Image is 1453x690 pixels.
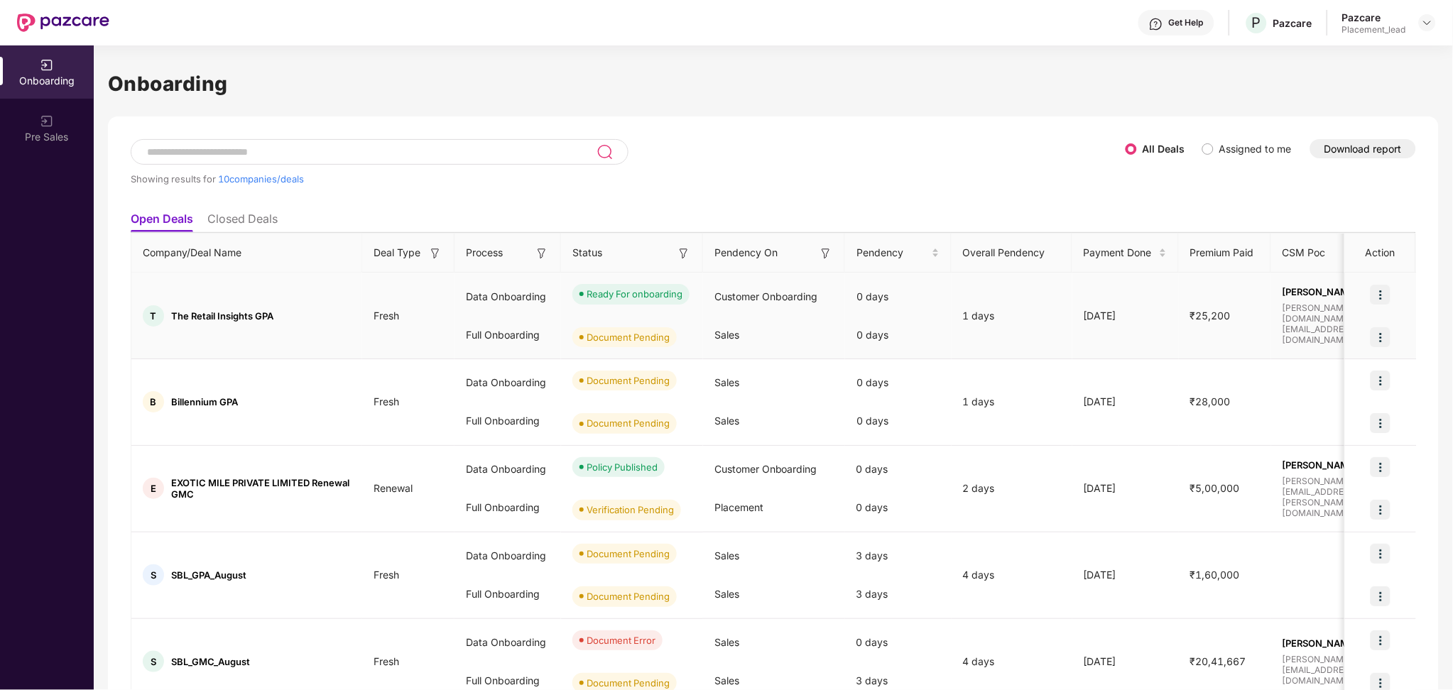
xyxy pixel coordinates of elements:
span: Sales [714,376,739,388]
div: Placement_lead [1342,24,1406,35]
div: 3 days [845,575,952,613]
span: P [1252,14,1261,31]
div: 3 days [845,537,952,575]
div: Ready For onboarding [587,287,682,301]
div: T [143,305,164,327]
span: SBL_GMC_August [171,656,250,667]
span: 10 companies/deals [218,173,304,185]
div: [DATE] [1072,654,1179,669]
span: Fresh [362,310,410,322]
span: ₹5,00,000 [1179,482,1251,494]
img: icon [1371,413,1391,433]
span: [PERSON_NAME][EMAIL_ADDRESS][DOMAIN_NAME] [1283,654,1402,686]
div: Document Error [587,633,655,647]
span: The Retail Insights GPA [171,310,273,322]
img: icon [1371,500,1391,520]
th: Pendency [845,234,952,273]
span: Sales [714,329,739,341]
label: All Deals [1143,143,1185,155]
span: Pendency [856,245,929,261]
img: svg+xml;base64,PHN2ZyBpZD0iSGVscC0zMngzMiIgeG1sbnM9Imh0dHA6Ly93d3cudzMub3JnLzIwMDAvc3ZnIiB3aWR0aD... [1149,17,1163,31]
span: Status [572,245,602,261]
div: Policy Published [587,460,658,474]
th: Action [1345,234,1416,273]
div: E [143,478,164,499]
span: Fresh [362,395,410,407]
span: [PERSON_NAME] P K [1283,286,1402,297]
div: Document Pending [587,589,670,603]
div: Document Pending [587,547,670,561]
th: Payment Done [1072,234,1179,273]
div: Data Onboarding [455,623,561,662]
img: svg+xml;base64,PHN2ZyB3aWR0aD0iMTYiIGhlaWdodD0iMTYiIHZpZXdCb3g9IjAgMCAxNiAxNiIgZmlsbD0ibm9uZSIgeG... [428,246,442,261]
img: svg+xml;base64,PHN2ZyB3aWR0aD0iMjAiIGhlaWdodD0iMjAiIHZpZXdCb3g9IjAgMCAyMCAyMCIgZmlsbD0ibm9uZSIgeG... [40,114,54,128]
img: icon [1371,457,1391,477]
div: 0 days [845,623,952,662]
button: Download report [1310,139,1416,158]
img: svg+xml;base64,PHN2ZyBpZD0iRHJvcGRvd24tMzJ4MzIiIHhtbG5zPSJodHRwOi8vd3d3LnczLm9yZy8yMDAwL3N2ZyIgd2... [1422,17,1433,28]
span: Renewal [362,482,424,494]
span: Customer Onboarding [714,290,817,302]
span: ₹20,41,667 [1179,655,1258,667]
span: ₹28,000 [1179,395,1242,407]
span: Fresh [362,569,410,581]
th: Overall Pendency [952,234,1072,273]
div: Data Onboarding [455,537,561,575]
div: Data Onboarding [455,450,561,488]
div: 0 days [845,278,952,316]
div: 4 days [952,567,1072,583]
th: Premium Paid [1179,234,1271,273]
span: Deal Type [374,245,420,261]
div: 0 days [845,402,952,440]
span: Fresh [362,655,410,667]
img: svg+xml;base64,PHN2ZyB3aWR0aD0iMTYiIGhlaWdodD0iMTYiIHZpZXdCb3g9IjAgMCAxNiAxNiIgZmlsbD0ibm9uZSIgeG... [677,246,691,261]
span: Sales [714,636,739,648]
img: svg+xml;base64,PHN2ZyB3aWR0aD0iMjQiIGhlaWdodD0iMjUiIHZpZXdCb3g9IjAgMCAyNCAyNSIgZmlsbD0ibm9uZSIgeG... [597,143,613,160]
div: Get Help [1169,17,1204,28]
span: Customer Onboarding [714,463,817,475]
div: 0 days [845,450,952,488]
span: Sales [714,588,739,600]
img: svg+xml;base64,PHN2ZyB3aWR0aD0iMTYiIGhlaWdodD0iMTYiIHZpZXdCb3g9IjAgMCAxNiAxNiIgZmlsbD0ibm9uZSIgeG... [819,246,833,261]
div: 0 days [845,363,952,402]
li: Open Deals [131,212,193,232]
span: SBL_GPA_August [171,569,246,581]
div: Showing results for [131,173,1126,185]
div: 0 days [845,316,952,354]
div: Full Onboarding [455,488,561,527]
span: [PERSON_NAME] [1283,637,1402,649]
span: [PERSON_NAME][EMAIL_ADDRESS][PERSON_NAME][DOMAIN_NAME] [1283,476,1402,518]
img: New Pazcare Logo [17,13,109,32]
div: Document Pending [587,416,670,430]
span: EXOTIC MILE PRIVATE LIMITED Renewal GMC [171,477,351,500]
div: Document Pending [587,373,670,388]
img: icon [1371,630,1391,650]
div: Data Onboarding [455,278,561,316]
span: Billennium GPA [171,396,238,407]
img: svg+xml;base64,PHN2ZyB3aWR0aD0iMjAiIGhlaWdodD0iMjAiIHZpZXdCb3g9IjAgMCAyMCAyMCIgZmlsbD0ibm9uZSIgeG... [40,58,54,72]
img: icon [1371,285,1391,305]
img: icon [1371,586,1391,606]
span: CSM Poc [1283,245,1326,261]
div: Document Pending [587,330,670,344]
div: [DATE] [1072,308,1179,324]
img: svg+xml;base64,PHN2ZyB3aWR0aD0iMTYiIGhlaWdodD0iMTYiIHZpZXdCb3g9IjAgMCAxNiAxNiIgZmlsbD0ibm9uZSIgeG... [535,246,549,261]
div: Pazcare [1342,11,1406,24]
span: [PERSON_NAME] [1283,459,1402,471]
div: 0 days [845,488,952,527]
img: icon [1371,327,1391,347]
div: [DATE] [1072,567,1179,583]
span: Sales [714,674,739,686]
span: [PERSON_NAME][DOMAIN_NAME][EMAIL_ADDRESS][DOMAIN_NAME] [1283,302,1402,345]
span: ₹25,200 [1179,310,1242,322]
li: Closed Deals [207,212,278,232]
label: Assigned to me [1219,143,1292,155]
span: Pendency On [714,245,778,261]
span: Placement [714,501,763,513]
span: Process [466,245,503,261]
div: [DATE] [1072,394,1179,410]
div: Document Pending [587,676,670,690]
span: Payment Done [1084,245,1156,261]
img: icon [1371,544,1391,564]
div: Data Onboarding [455,363,561,402]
